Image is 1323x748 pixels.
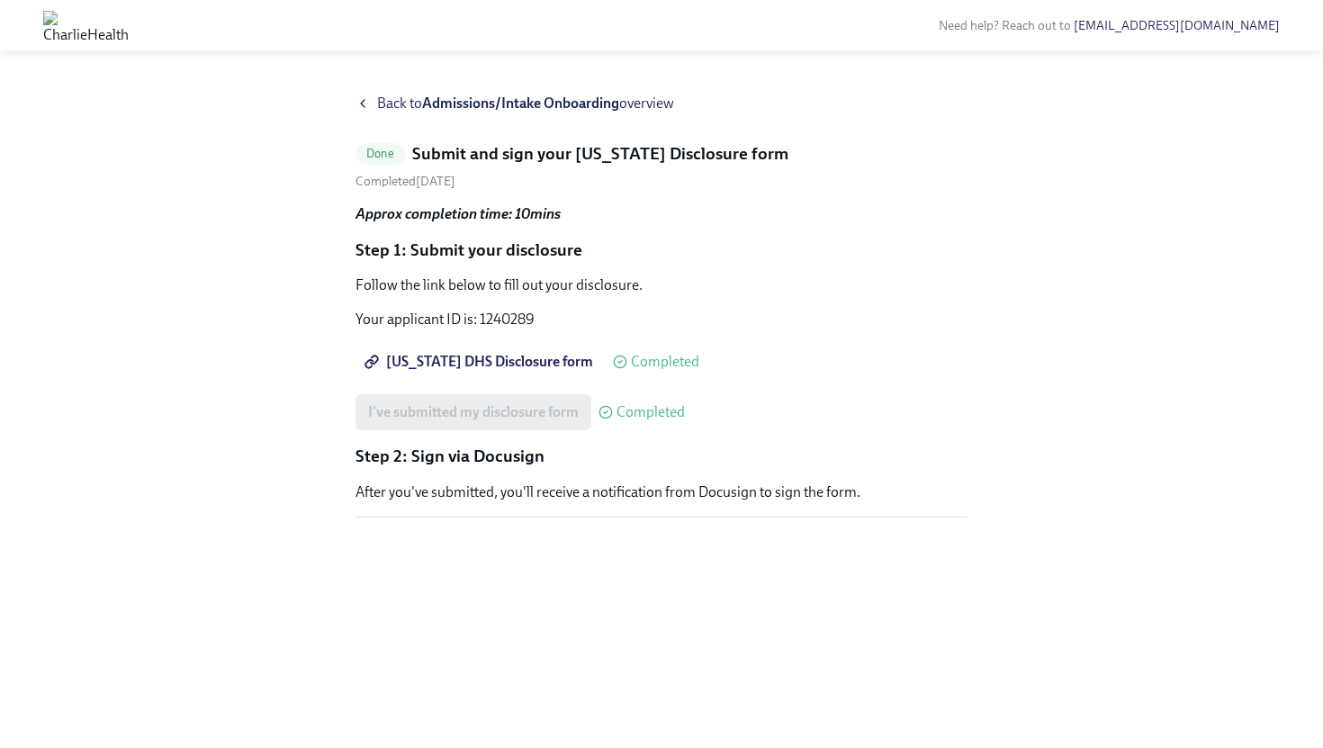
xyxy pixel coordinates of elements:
[355,344,606,380] a: [US_STATE] DHS Disclosure form
[631,355,699,369] span: Completed
[616,405,685,419] span: Completed
[43,11,129,40] img: CharlieHealth
[355,482,967,502] p: After you've submitted, you'll receive a notification from Docusign to sign the form.
[355,205,561,222] strong: Approx completion time: 10mins
[355,147,405,160] span: Done
[355,445,967,468] p: Step 2: Sign via Docusign
[939,18,1280,33] span: Need help? Reach out to
[355,239,967,262] p: Step 1: Submit your disclosure
[355,310,967,329] p: Your applicant ID is: 1240289
[412,142,788,166] h5: Submit and sign your [US_STATE] Disclosure form
[355,174,455,189] span: Completed [DATE]
[1074,18,1280,33] a: [EMAIL_ADDRESS][DOMAIN_NAME]
[355,275,967,295] p: Follow the link below to fill out your disclosure.
[355,94,967,113] a: Back toAdmissions/Intake Onboardingoverview
[368,353,593,371] span: [US_STATE] DHS Disclosure form
[422,95,619,112] strong: Admissions/Intake Onboarding
[377,94,674,113] span: Back to overview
